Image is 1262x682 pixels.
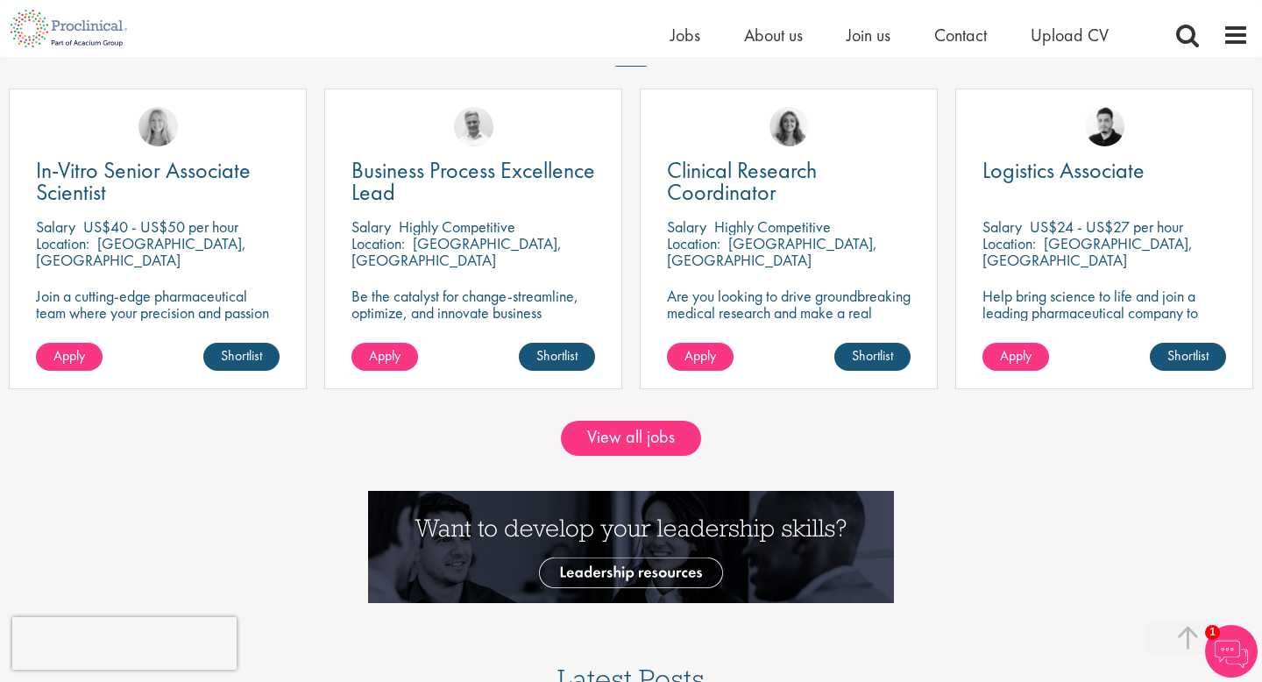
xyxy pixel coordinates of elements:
a: Want to develop your leadership skills? See our Leadership Resources [368,536,894,554]
a: Apply [351,343,418,371]
span: Apply [684,346,716,365]
a: Shortlist [1150,343,1226,371]
img: Jackie Cerchio [769,107,809,146]
img: Chatbot [1205,625,1258,678]
span: Apply [53,346,85,365]
span: Location: [982,233,1036,253]
img: Joshua Bye [454,107,493,146]
p: [GEOGRAPHIC_DATA], [GEOGRAPHIC_DATA] [36,233,246,270]
a: About us [744,24,803,46]
p: Are you looking to drive groundbreaking medical research and make a real impact-join our client a... [667,288,911,354]
p: Be the catalyst for change-streamline, optimize, and innovate business processes in a dynamic bio... [351,288,595,354]
span: Location: [36,233,89,253]
a: Shortlist [834,343,911,371]
span: Salary [36,217,75,237]
span: Location: [667,233,720,253]
p: [GEOGRAPHIC_DATA], [GEOGRAPHIC_DATA] [351,233,562,270]
a: Clinical Research Coordinator [667,160,911,203]
p: Highly Competitive [399,217,515,237]
span: Apply [1000,346,1032,365]
p: [GEOGRAPHIC_DATA], [GEOGRAPHIC_DATA] [982,233,1193,270]
p: US$24 - US$27 per hour [1030,217,1183,237]
a: Apply [36,343,103,371]
a: Apply [667,343,734,371]
a: Business Process Excellence Lead [351,160,595,203]
a: Jobs [670,24,700,46]
span: Clinical Research Coordinator [667,155,817,207]
a: Logistics Associate [982,160,1226,181]
p: Join a cutting-edge pharmaceutical team where your precision and passion for science will help sh... [36,288,280,354]
img: Anderson Maldonado [1085,107,1124,146]
span: 1 [1205,625,1220,640]
a: Apply [982,343,1049,371]
a: Shortlist [519,343,595,371]
a: View all jobs [561,421,701,456]
span: In-Vitro Senior Associate Scientist [36,155,251,207]
a: Join us [847,24,890,46]
a: Shortlist [203,343,280,371]
p: US$40 - US$50 per hour [83,217,238,237]
p: [GEOGRAPHIC_DATA], [GEOGRAPHIC_DATA] [667,233,877,270]
span: Salary [667,217,706,237]
span: Business Process Excellence Lead [351,155,595,207]
iframe: reCAPTCHA [12,617,237,670]
span: Logistics Associate [982,155,1145,185]
span: Apply [369,346,401,365]
span: Salary [351,217,391,237]
p: Help bring science to life and join a leading pharmaceutical company to play a key role in delive... [982,288,1226,371]
img: Want to develop your leadership skills? See our Leadership Resources [368,491,894,603]
a: Contact [934,24,987,46]
span: Location: [351,233,405,253]
p: Highly Competitive [714,217,831,237]
img: Shannon Briggs [138,107,178,146]
a: In-Vitro Senior Associate Scientist [36,160,280,203]
span: Salary [982,217,1022,237]
a: Upload CV [1031,24,1109,46]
